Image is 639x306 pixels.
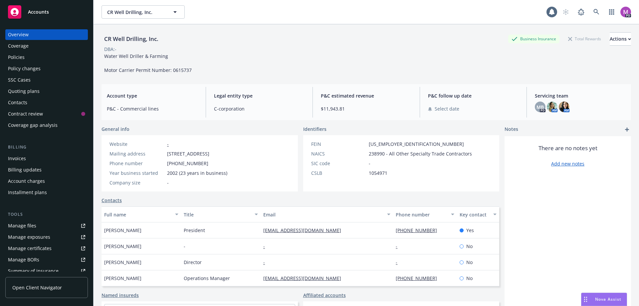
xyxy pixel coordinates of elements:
a: Manage certificates [5,243,88,254]
div: Title [184,211,251,218]
div: CSLB [311,169,366,176]
span: Director [184,259,202,266]
a: Policy changes [5,63,88,74]
div: Phone number [396,211,447,218]
button: Nova Assist [581,293,627,306]
span: No [466,259,473,266]
div: Year business started [109,169,164,176]
a: Quoting plans [5,86,88,97]
a: - [396,259,403,265]
a: Coverage gap analysis [5,120,88,131]
a: [EMAIL_ADDRESS][DOMAIN_NAME] [263,227,346,233]
span: Water Well Driller & Farming Motor Carrier Permit Number: 0615737 [104,53,192,73]
button: Actions [610,32,631,46]
a: Manage BORs [5,254,88,265]
a: - [263,243,270,249]
a: Manage exposures [5,232,88,242]
a: Affiliated accounts [303,292,346,299]
span: Accounts [28,9,49,15]
span: [PERSON_NAME] [104,275,141,282]
span: Account type [107,92,198,99]
a: Policies [5,52,88,63]
div: Total Rewards [565,35,604,43]
span: There are no notes yet [538,144,597,152]
span: Nova Assist [595,296,621,302]
div: Coverage gap analysis [8,120,58,131]
span: No [466,243,473,250]
span: Operations Manager [184,275,230,282]
a: Coverage [5,41,88,51]
a: Named insureds [102,292,139,299]
div: Contract review [8,109,43,119]
a: Contract review [5,109,88,119]
span: No [466,275,473,282]
span: General info [102,126,129,133]
div: SIC code [311,160,366,167]
a: Overview [5,29,88,40]
div: Phone number [109,160,164,167]
div: Account charges [8,176,45,186]
span: [PHONE_NUMBER] [167,160,208,167]
span: President [184,227,205,234]
span: - [369,160,370,167]
div: Manage certificates [8,243,52,254]
span: CR Well Drilling, Inc. [107,9,165,16]
span: Open Client Navigator [12,284,62,291]
span: Legal entity type [214,92,305,99]
div: Website [109,141,164,148]
span: Select date [435,105,459,112]
span: $11,943.81 [321,105,412,112]
div: Tools [5,211,88,218]
span: [US_EMPLOYER_IDENTIFICATION_NUMBER] [369,141,464,148]
a: Add new notes [551,160,584,167]
div: DBA: - [104,46,116,53]
div: Company size [109,179,164,186]
div: FEIN [311,141,366,148]
div: Installment plans [8,187,47,198]
div: Overview [8,29,29,40]
div: Contacts [8,97,27,108]
a: Search [590,5,603,19]
a: [EMAIL_ADDRESS][DOMAIN_NAME] [263,275,346,281]
div: Quoting plans [8,86,40,97]
div: Billing [5,144,88,151]
div: Policy changes [8,63,41,74]
button: Title [181,206,261,222]
div: Manage files [8,220,36,231]
a: Billing updates [5,164,88,175]
div: Full name [104,211,171,218]
a: SSC Cases [5,75,88,85]
img: photo [559,102,569,112]
a: - [396,243,403,249]
a: add [623,126,631,134]
span: MB [536,104,544,111]
a: Summary of insurance [5,266,88,276]
span: [PERSON_NAME] [104,259,141,266]
a: Manage files [5,220,88,231]
span: 1054971 [369,169,387,176]
div: Drag to move [581,293,590,306]
span: - [184,243,185,250]
img: photo [620,7,631,17]
span: P&C follow up date [428,92,519,99]
a: Installment plans [5,187,88,198]
span: [PERSON_NAME] [104,243,141,250]
a: Contacts [5,97,88,108]
div: Manage BORs [8,254,39,265]
a: Account charges [5,176,88,186]
span: P&C estimated revenue [321,92,412,99]
span: Notes [505,126,518,134]
div: NAICS [311,150,366,157]
div: Invoices [8,153,26,164]
div: CR Well Drilling, Inc. [102,35,161,43]
button: Email [261,206,393,222]
div: Business Insurance [508,35,559,43]
a: - [263,259,270,265]
div: Summary of insurance [8,266,59,276]
div: Actions [610,33,631,45]
div: Mailing address [109,150,164,157]
a: Start snowing [559,5,572,19]
span: [STREET_ADDRESS] [167,150,209,157]
a: - [167,141,169,147]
